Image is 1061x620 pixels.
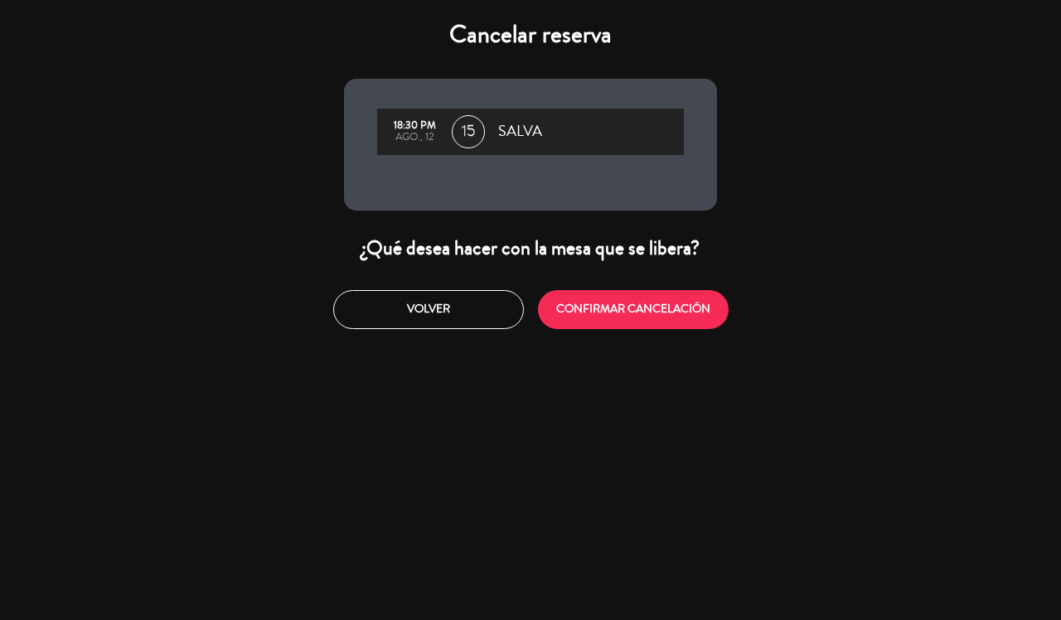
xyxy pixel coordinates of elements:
[498,119,542,144] span: SALVA
[344,20,717,50] h4: Cancelar reserva
[385,132,443,143] div: ago., 12
[333,290,524,329] button: Volver
[344,235,717,261] div: ¿Qué desea hacer con la mesa que se libera?
[452,115,485,148] span: 15
[538,290,729,329] button: CONFIRMAR CANCELACIÓN
[385,120,443,132] div: 18:30 PM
